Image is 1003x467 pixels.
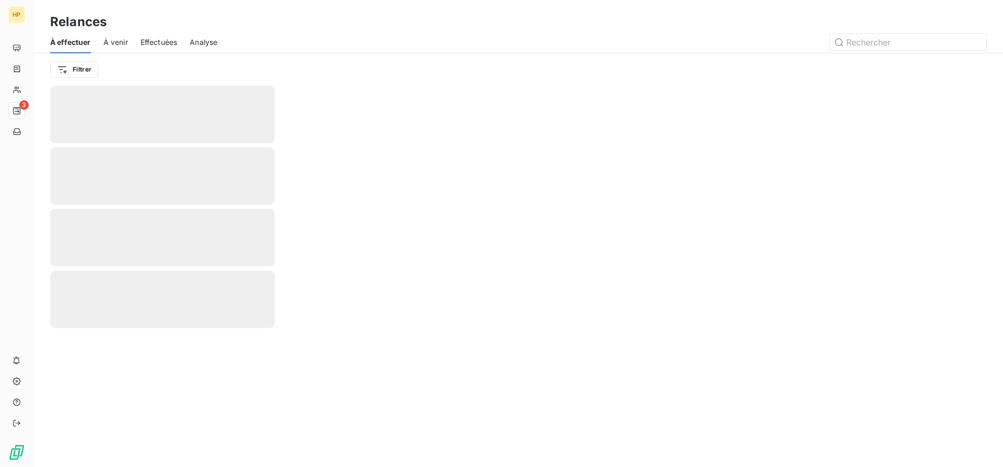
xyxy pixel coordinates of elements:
[967,431,993,457] iframe: Intercom live chat
[50,37,91,48] span: À effectuer
[190,37,217,48] span: Analyse
[8,444,25,461] img: Logo LeanPay
[141,37,178,48] span: Effectuées
[50,13,107,31] h3: Relances
[19,100,29,110] span: 3
[103,37,128,48] span: À venir
[830,34,986,51] input: Rechercher
[50,61,98,78] button: Filtrer
[8,6,25,23] div: HP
